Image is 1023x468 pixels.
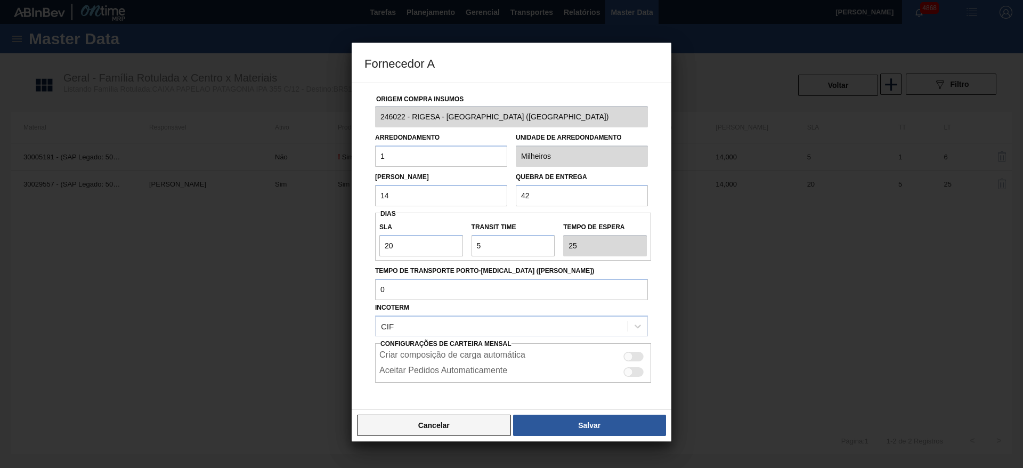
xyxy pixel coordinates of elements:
div: Essa configuração habilita a criação automática de composição de carga do lado do fornecedor caso... [375,348,651,363]
span: Configurações de Carteira Mensal [380,340,511,348]
button: Salvar [513,415,666,436]
label: Tempo de espera [563,220,647,235]
button: Cancelar [357,415,511,436]
label: Incoterm [375,304,409,311]
label: Arredondamento [375,134,440,141]
h3: Fornecedor A [352,43,671,83]
span: Dias [380,210,396,217]
label: Origem Compra Insumos [376,95,464,103]
label: Quebra de entrega [516,173,587,181]
label: Criar composição de carga automática [379,350,525,363]
label: Aceitar Pedidos Automaticamente [379,366,507,378]
div: CIF [381,321,394,330]
label: [PERSON_NAME] [375,173,429,181]
label: Tempo de Transporte Porto-[MEDICAL_DATA] ([PERSON_NAME]) [375,263,648,279]
label: Transit Time [472,220,555,235]
label: SLA [379,220,463,235]
div: Essa configuração habilita aceite automático do pedido do lado do fornecedor [375,363,651,378]
label: Unidade de arredondamento [516,130,648,146]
